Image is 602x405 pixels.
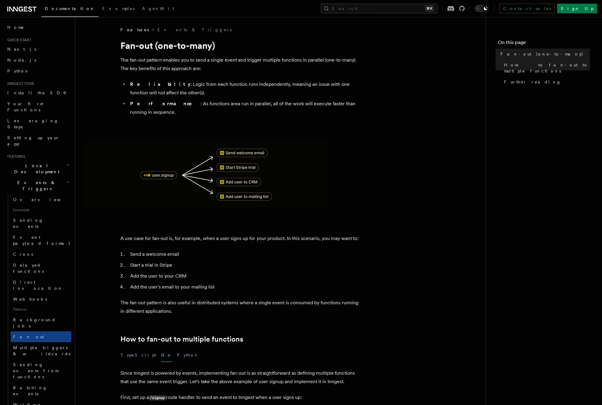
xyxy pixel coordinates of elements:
a: AgentKit [138,2,178,16]
a: Further reading [502,76,590,87]
a: How to fan-out to multiple functions [120,335,243,343]
a: Fan-out (one-to-many) [498,49,590,59]
span: Patterns [11,305,71,314]
span: Setting up your app [7,135,59,146]
span: Features [120,27,149,33]
p: A use case for fan-out is, for example, when a user signs up for your product. In this scenario, ... [120,234,363,243]
a: How to fan-out to multiple functions [502,59,590,76]
button: Search...⌘K [321,4,437,13]
span: Local Development [5,163,66,175]
span: Fan-out (one-to-many) [500,51,584,57]
span: Essentials [11,205,71,215]
span: Batching events [13,385,47,396]
span: Home [7,24,24,30]
a: Python [5,66,71,76]
span: Examples [102,6,135,11]
a: Sending events from functions [11,359,71,382]
span: Events & Triggers [5,180,66,192]
span: AgentKit [142,6,174,11]
span: Direct invocation [13,280,63,291]
a: Examples [99,2,138,16]
span: Install the SDK [7,90,70,95]
a: Event payload format [11,232,71,249]
a: Contact sales [499,4,555,13]
code: /signup [149,395,166,400]
span: Multiple triggers & wildcards [13,345,70,356]
a: Background jobs [11,314,71,331]
a: Your first Functions [5,98,71,115]
a: Install the SDK [5,87,71,98]
a: Node.js [5,55,71,66]
button: Go [161,348,172,362]
span: Crons [13,252,33,257]
span: How to fan-out to multiple functions [504,62,590,74]
a: Setting up your app [5,132,71,149]
a: Webhooks [11,294,71,305]
button: Local Development [5,160,71,177]
a: Multiple triggers & wildcards [11,342,71,359]
li: Send a welcome email [128,250,363,258]
h4: On this page [498,39,590,49]
kbd: ⌘K [425,5,434,12]
button: Events & Triggers [5,177,71,194]
a: Delayed functions [11,260,71,277]
li: Start a trial in Stripe [128,261,363,269]
span: Event payload format [13,235,70,246]
a: Direct invocation [11,277,71,294]
span: Further reading [504,79,561,85]
a: Events & Triggers [157,27,232,33]
span: Fan out [13,334,44,339]
span: Leveraging Steps [7,118,59,129]
span: Inngest tour [5,81,34,86]
a: Overview [11,194,71,205]
strong: Reliability [130,81,190,87]
button: Python [177,348,199,362]
span: Delayed functions [13,263,44,274]
a: Batching events [11,382,71,399]
span: Overview [13,197,76,202]
button: Toggle dark mode [475,5,489,12]
a: Sending events [11,215,71,232]
button: TypeScript [120,348,156,362]
span: Your first Functions [7,101,43,112]
a: Documentation [41,2,99,17]
a: Sign Up [557,4,597,13]
li: : As functions area run in parallel, all of the work will execute faster than running in sequence. [128,100,363,116]
a: Crons [11,249,71,260]
span: Sending events from functions [13,362,58,379]
a: Fan out [11,331,71,342]
span: Documentation [45,6,95,11]
a: Home [5,22,71,33]
li: Add the user to your CRM [128,272,363,280]
span: Quick start [5,38,31,42]
h1: Fan-out (one-to-many) [120,40,363,51]
span: Python [7,69,29,73]
span: Features [5,154,25,159]
p: First, set up a route handler to send an event to Inngest when a user signs up: [120,393,363,402]
span: Sending events [13,218,43,229]
img: A diagram showing how to fan-out to multiple functions [85,141,328,209]
span: Next.js [7,47,36,52]
p: The fan-out pattern enables you to send a single event and trigger multiple functions in parallel... [120,56,363,73]
span: Webhooks [13,297,47,302]
li: Add the user's email to your mailing list [128,283,363,291]
span: Background jobs [13,317,56,328]
p: The fan-out pattern is also useful in distributed systems where a single event is consumed by fun... [120,299,363,316]
p: Since Inngest is powered by events, implementing fan-out is as straightforward as defining multip... [120,369,363,386]
strong: Performance [130,101,200,106]
a: Leveraging Steps [5,115,71,132]
span: Node.js [7,58,36,62]
a: Next.js [5,44,71,55]
li: : Logic from each function runs independently, meaning an issue with one function will not affect... [128,80,363,97]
